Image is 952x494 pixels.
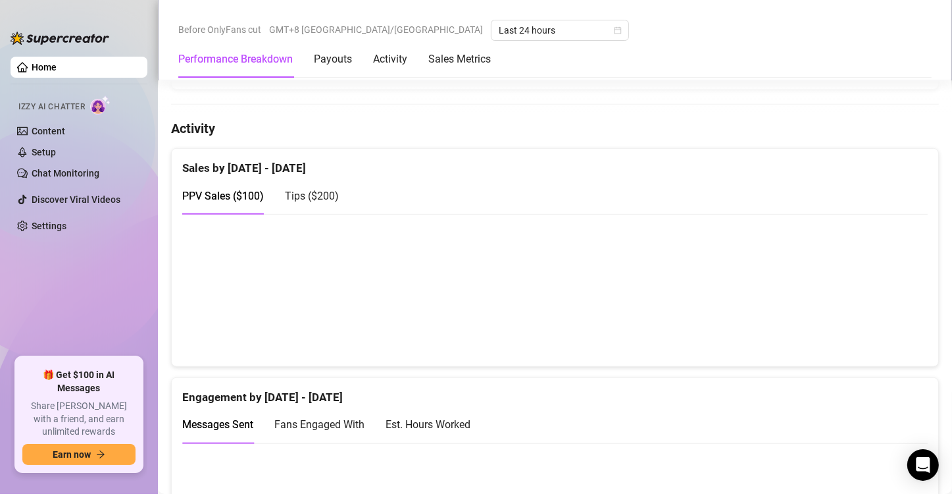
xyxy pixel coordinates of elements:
a: Content [32,126,65,136]
span: Share [PERSON_NAME] with a friend, and earn unlimited rewards [22,400,136,439]
span: Izzy AI Chatter [18,101,85,113]
span: calendar [614,26,622,34]
div: Est. Hours Worked [386,416,470,433]
span: Before OnlyFans cut [178,20,261,40]
div: Engagement by [DATE] - [DATE] [182,378,928,406]
img: AI Chatter [90,96,111,115]
div: Activity [373,51,407,67]
a: Settings [32,221,66,231]
h4: Activity [171,119,939,138]
button: Earn nowarrow-right [22,444,136,465]
span: Fans Engaged With [274,418,364,431]
span: GMT+8 [GEOGRAPHIC_DATA]/[GEOGRAPHIC_DATA] [269,20,483,40]
img: logo-BBDzfeDw.svg [11,32,109,45]
span: Earn now [53,449,91,460]
a: Setup [32,147,56,157]
div: Payouts [314,51,352,67]
span: Last 24 hours [499,20,621,40]
div: Performance Breakdown [178,51,293,67]
div: Open Intercom Messenger [907,449,939,481]
div: Sales by [DATE] - [DATE] [182,149,928,177]
span: 🎁 Get $100 in AI Messages [22,369,136,395]
a: Discover Viral Videos [32,194,120,205]
a: Home [32,62,57,72]
div: Sales Metrics [428,51,491,67]
span: arrow-right [96,450,105,459]
span: PPV Sales ( $100 ) [182,190,264,202]
span: Tips ( $200 ) [285,190,339,202]
span: Messages Sent [182,418,253,431]
a: Chat Monitoring [32,168,99,178]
